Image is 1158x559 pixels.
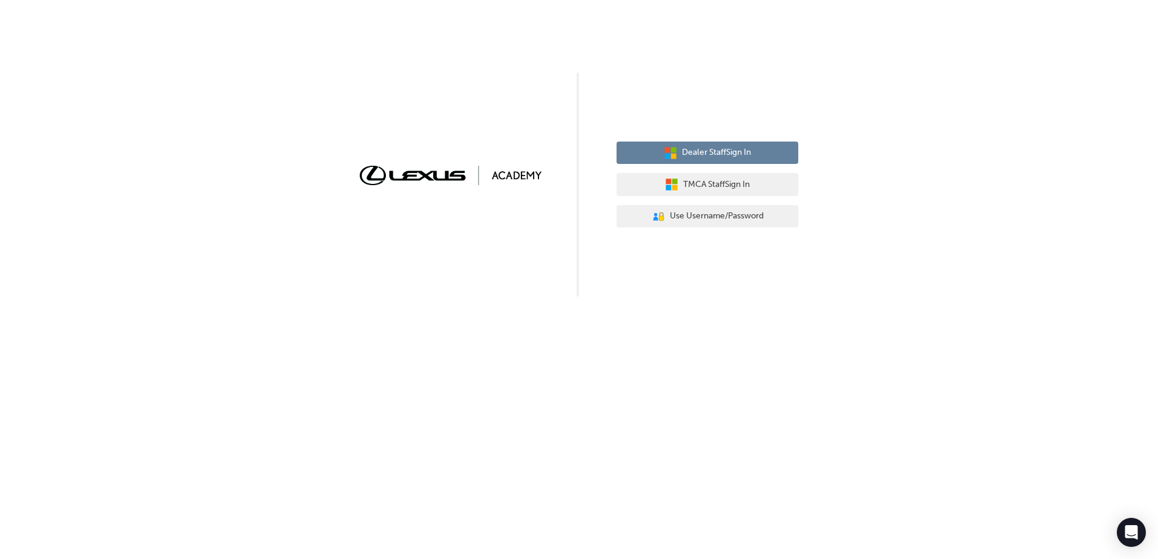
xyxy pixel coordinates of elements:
img: Trak [360,166,541,185]
button: TMCA StaffSign In [617,173,798,196]
span: TMCA Staff Sign In [683,178,750,192]
span: Use Username/Password [670,209,764,223]
span: Dealer Staff Sign In [682,146,751,160]
button: Dealer StaffSign In [617,142,798,165]
div: Open Intercom Messenger [1117,518,1146,547]
button: Use Username/Password [617,205,798,228]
